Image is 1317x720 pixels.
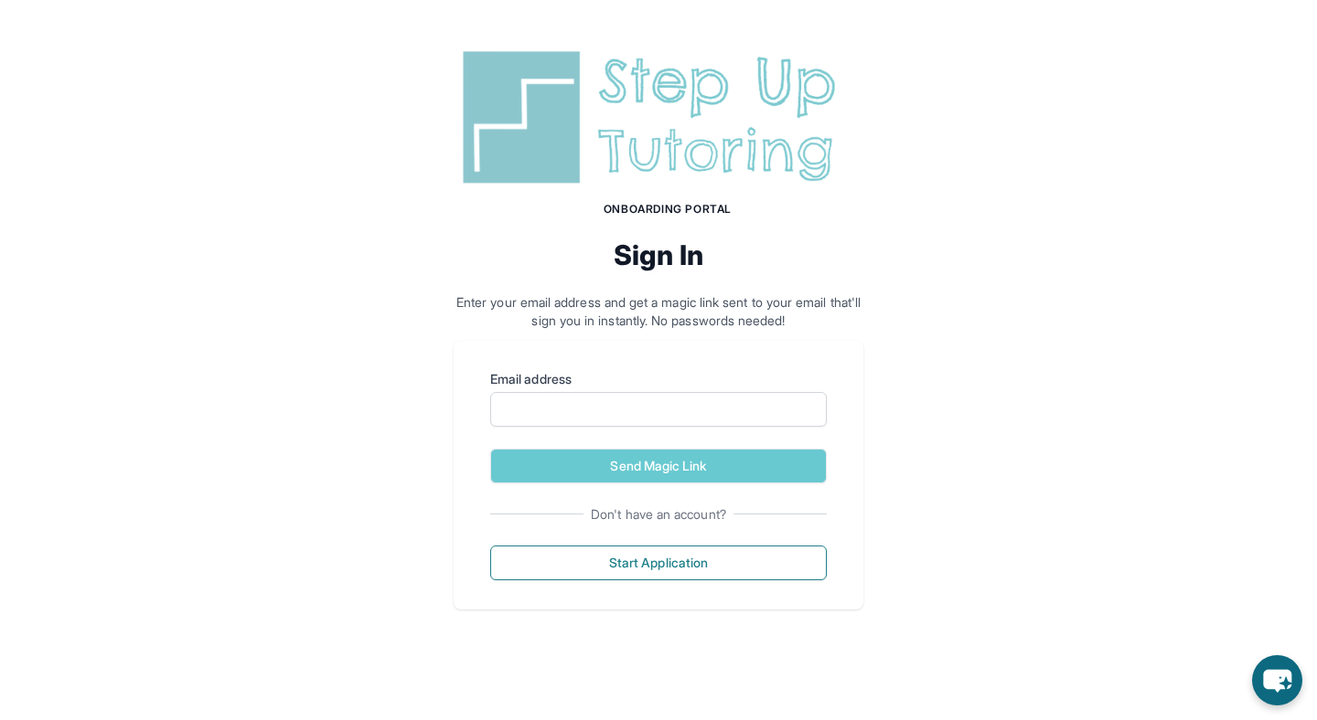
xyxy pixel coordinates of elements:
label: Email address [490,370,827,388]
span: Don't have an account? [584,505,733,524]
h1: Onboarding Portal [472,202,863,217]
img: Step Up Tutoring horizontal logo [454,44,863,191]
h2: Sign In [454,238,863,271]
button: Send Magic Link [490,449,827,483]
button: chat-button [1252,655,1302,705]
button: Start Application [490,545,827,580]
p: Enter your email address and get a magic link sent to your email that'll sign you in instantly. N... [454,293,863,330]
